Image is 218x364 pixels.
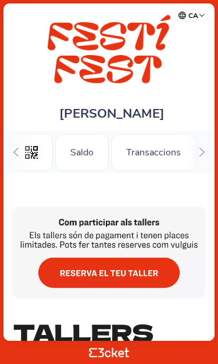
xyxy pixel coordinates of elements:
img: FESTÍ FEST [14,15,203,88]
a: Transaccions [111,145,196,158]
img: b07fb23bd5aa4658965781e39b0fcb78.webp [13,185,205,299]
div: Transaccions [111,134,196,171]
div: Saldo [55,134,109,171]
span: [PERSON_NAME] [59,105,165,122]
a: Saldo [55,145,109,158]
